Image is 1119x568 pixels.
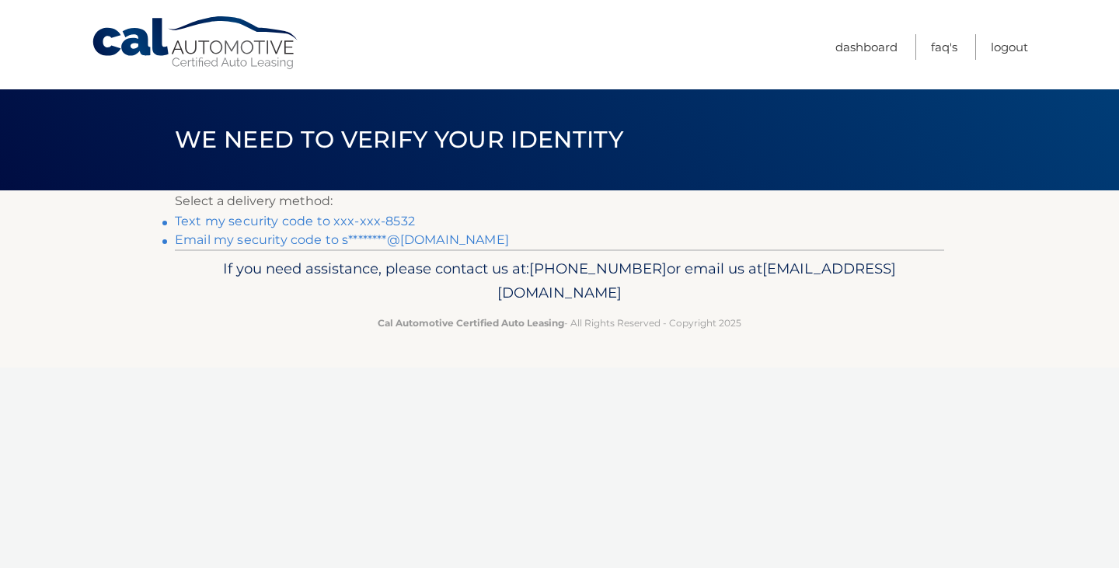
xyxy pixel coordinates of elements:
[378,317,564,329] strong: Cal Automotive Certified Auto Leasing
[175,190,944,212] p: Select a delivery method:
[529,260,667,277] span: [PHONE_NUMBER]
[175,214,415,228] a: Text my security code to xxx-xxx-8532
[835,34,898,60] a: Dashboard
[175,232,509,247] a: Email my security code to s********@[DOMAIN_NAME]
[175,125,623,154] span: We need to verify your identity
[931,34,957,60] a: FAQ's
[185,256,934,306] p: If you need assistance, please contact us at: or email us at
[991,34,1028,60] a: Logout
[91,16,301,71] a: Cal Automotive
[185,315,934,331] p: - All Rights Reserved - Copyright 2025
